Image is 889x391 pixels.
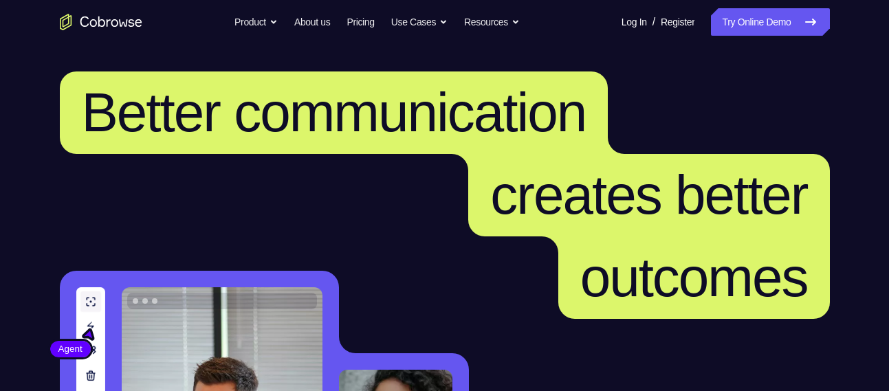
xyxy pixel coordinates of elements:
span: creates better [490,164,807,225]
span: / [652,14,655,30]
a: About us [294,8,330,36]
a: Try Online Demo [711,8,829,36]
button: Product [234,8,278,36]
span: Agent [50,342,91,356]
a: Log In [622,8,647,36]
a: Go to the home page [60,14,142,30]
span: outcomes [580,247,808,308]
a: Register [661,8,694,36]
button: Resources [464,8,520,36]
a: Pricing [347,8,374,36]
button: Use Cases [391,8,448,36]
span: Better communication [82,82,586,143]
